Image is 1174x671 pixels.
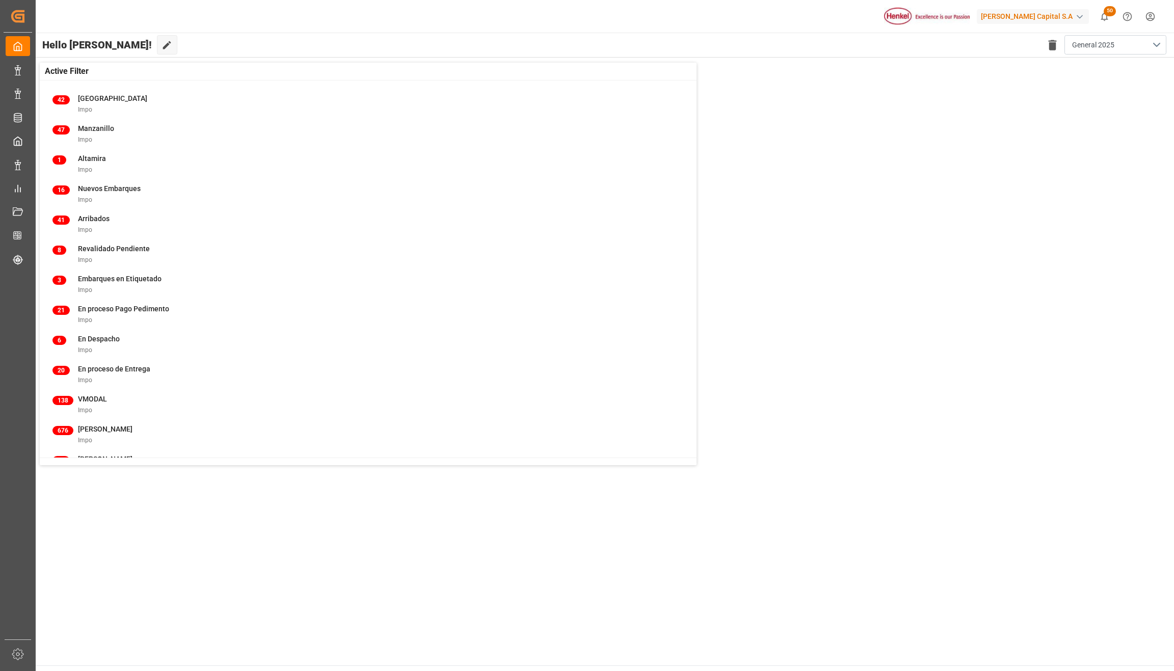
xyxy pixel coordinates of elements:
span: En proceso de Entrega [78,365,150,373]
span: Impo [78,346,92,354]
span: 1 [52,155,66,165]
div: [PERSON_NAME] Capital S.A [977,9,1089,24]
span: Revalidado Pendiente [78,245,150,253]
span: Impo [78,106,92,113]
span: Altamira [78,154,106,163]
a: 20En proceso de EntregaImpo [52,364,684,385]
span: Impo [78,196,92,203]
a: 1AltamiraImpo [52,153,684,175]
a: 16Nuevos EmbarquesImpo [52,183,684,205]
span: En proceso Pago Pedimento [78,305,169,313]
span: VMODAL [78,395,107,403]
span: Impo [78,316,92,324]
span: Manzanillo [78,124,114,132]
span: 8 [52,246,66,255]
span: 138 [52,396,73,405]
button: [PERSON_NAME] Capital S.A [977,7,1093,26]
span: 41 [52,216,70,225]
span: 16 [52,185,70,195]
span: Impo [78,136,92,143]
a: 8Revalidado PendienteImpo [52,244,684,265]
span: Impo [78,256,92,263]
a: 47ManzanilloImpo [52,123,684,145]
a: 41ArribadosImpo [52,213,684,235]
span: Impo [78,437,92,444]
span: Impo [78,407,92,414]
span: Impo [78,226,92,233]
span: 6 [52,336,66,345]
span: [GEOGRAPHIC_DATA] [78,94,147,102]
a: 6En DespachoImpo [52,334,684,355]
span: Nuevos Embarques [78,184,141,193]
span: 21 [52,306,70,315]
span: [PERSON_NAME] [78,455,132,463]
span: 27 [52,456,70,465]
span: 42 [52,95,70,104]
img: Henkel%20logo.jpg_1689854090.jpg [884,8,970,25]
span: Impo [78,286,92,293]
span: Hello [PERSON_NAME]! [42,35,152,55]
span: [PERSON_NAME] [78,425,132,433]
button: open menu [1064,35,1166,55]
span: 20 [52,366,70,375]
a: 138VMODALImpo [52,394,684,415]
button: show 50 new notifications [1093,5,1116,28]
a: 42[GEOGRAPHIC_DATA]Impo [52,93,684,115]
a: 3Embarques en EtiquetadoImpo [52,274,684,295]
span: General 2025 [1072,40,1114,50]
span: Impo [78,377,92,384]
span: 676 [52,426,73,435]
span: Impo [78,166,92,173]
span: Embarques en Etiquetado [78,275,162,283]
a: 27[PERSON_NAME] [52,454,684,475]
span: Arribados [78,214,110,223]
span: 3 [52,276,66,285]
a: 21En proceso Pago PedimentoImpo [52,304,684,325]
button: Help Center [1116,5,1139,28]
span: 47 [52,125,70,135]
span: Active Filter [45,65,89,77]
a: 676[PERSON_NAME]Impo [52,424,684,445]
span: 50 [1104,6,1116,16]
span: En Despacho [78,335,120,343]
